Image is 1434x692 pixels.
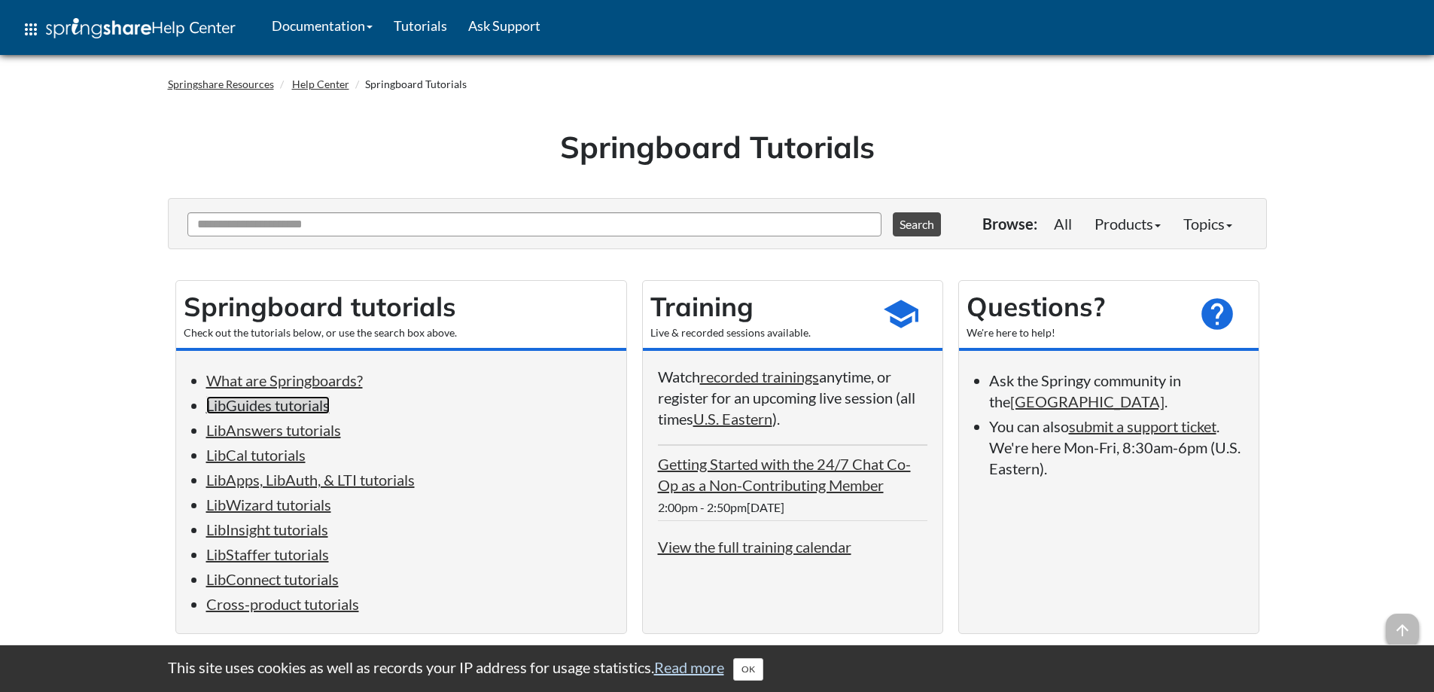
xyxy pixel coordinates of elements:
[654,658,724,676] a: Read more
[700,367,819,386] a: recorded trainings
[1043,209,1083,239] a: All
[989,370,1244,412] li: Ask the Springy community in the .
[151,17,236,37] span: Help Center
[1386,614,1419,647] span: arrow_upward
[1010,392,1165,410] a: [GEOGRAPHIC_DATA]
[179,126,1256,168] h1: Springboard Tutorials
[206,396,330,414] a: LibGuides tutorials
[206,595,359,613] a: Cross-product tutorials
[733,658,763,681] button: Close
[261,7,383,44] a: Documentation
[882,295,920,333] span: school
[46,18,151,38] img: Springshare
[206,570,339,588] a: LibConnect tutorials
[658,455,911,494] a: Getting Started with the 24/7 Chat Co-Op as a Non-Contributing Member
[1172,209,1244,239] a: Topics
[206,421,341,439] a: LibAnswers tutorials
[206,545,329,563] a: LibStaffer tutorials
[168,78,274,90] a: Springshare Resources
[658,538,851,556] a: View the full training calendar
[206,446,306,464] a: LibCal tutorials
[383,7,458,44] a: Tutorials
[292,78,349,90] a: Help Center
[893,212,941,236] button: Search
[982,213,1037,234] p: Browse:
[352,77,467,92] li: Springboard Tutorials
[153,657,1282,681] div: This site uses cookies as well as records your IP address for usage statistics.
[184,288,619,325] h2: Springboard tutorials
[22,20,40,38] span: apps
[206,495,331,514] a: LibWizard tutorials
[184,325,619,340] div: Check out the tutorials below, or use the search box above.
[989,416,1244,479] li: You can also . We're here Mon-Fri, 8:30am-6pm (U.S. Eastern).
[658,366,927,429] p: Watch anytime, or register for an upcoming live session (all times ).
[693,410,772,428] a: U.S. Eastern
[1069,417,1216,435] a: submit a support ticket
[206,371,363,389] a: What are Springboards?
[458,7,551,44] a: Ask Support
[650,288,867,325] h2: Training
[967,288,1183,325] h2: Questions?
[650,325,867,340] div: Live & recorded sessions available.
[11,7,246,52] a: apps Help Center
[1198,295,1236,333] span: help
[967,325,1183,340] div: We're here to help!
[1083,209,1172,239] a: Products
[206,520,328,538] a: LibInsight tutorials
[658,500,784,514] span: 2:00pm - 2:50pm[DATE]
[1386,615,1419,633] a: arrow_upward
[206,471,415,489] a: LibApps, LibAuth, & LTI tutorials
